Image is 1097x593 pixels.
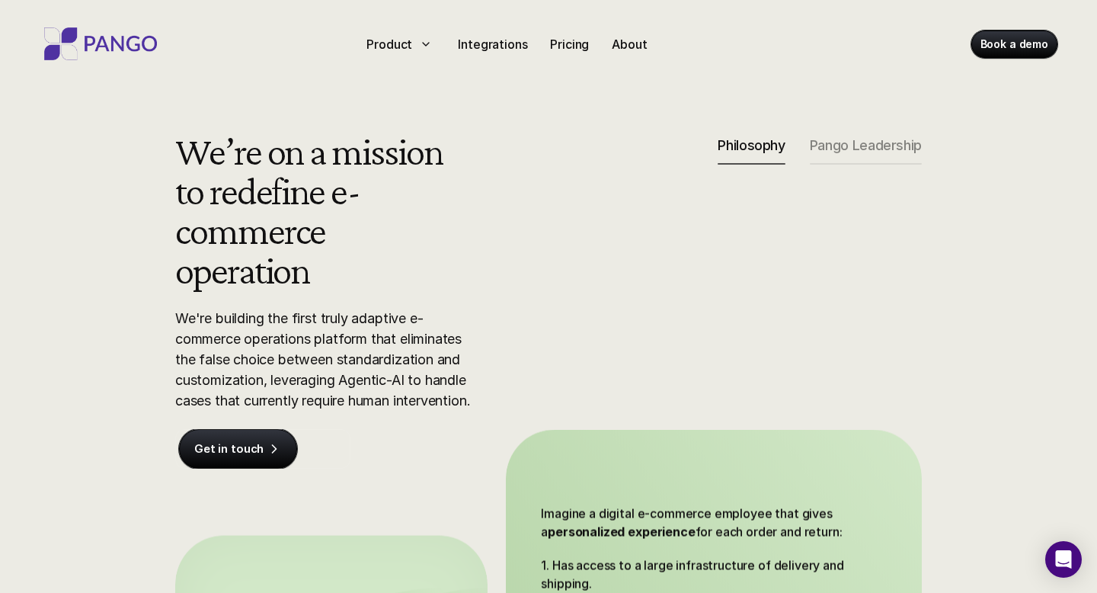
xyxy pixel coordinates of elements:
[612,35,647,53] p: About
[606,32,653,56] a: About
[175,131,452,290] h2: We’re on a mission to redefine e-commerce operation
[1045,541,1082,578] div: Open Intercom Messenger
[810,137,922,154] p: Pango Leadership
[971,30,1057,58] a: Book a demo
[718,137,785,154] p: Philosophy
[550,35,589,53] p: Pricing
[194,441,264,457] p: Get in touch
[541,505,853,541] p: Imagine a digital e-commerce employee that gives a for each order and return:
[175,308,480,411] p: We're building the first truly adaptive e-commerce operations platform that eliminates the false ...
[544,32,595,56] a: Pricing
[452,32,533,56] a: Integrations
[980,37,1048,52] p: Book a demo
[548,524,695,540] strong: personalized experience
[366,35,412,53] p: Product
[458,35,527,53] p: Integrations
[179,429,297,469] a: Get in touch
[541,556,853,593] p: 1. Has access to a large infrastructure of delivery and shipping.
